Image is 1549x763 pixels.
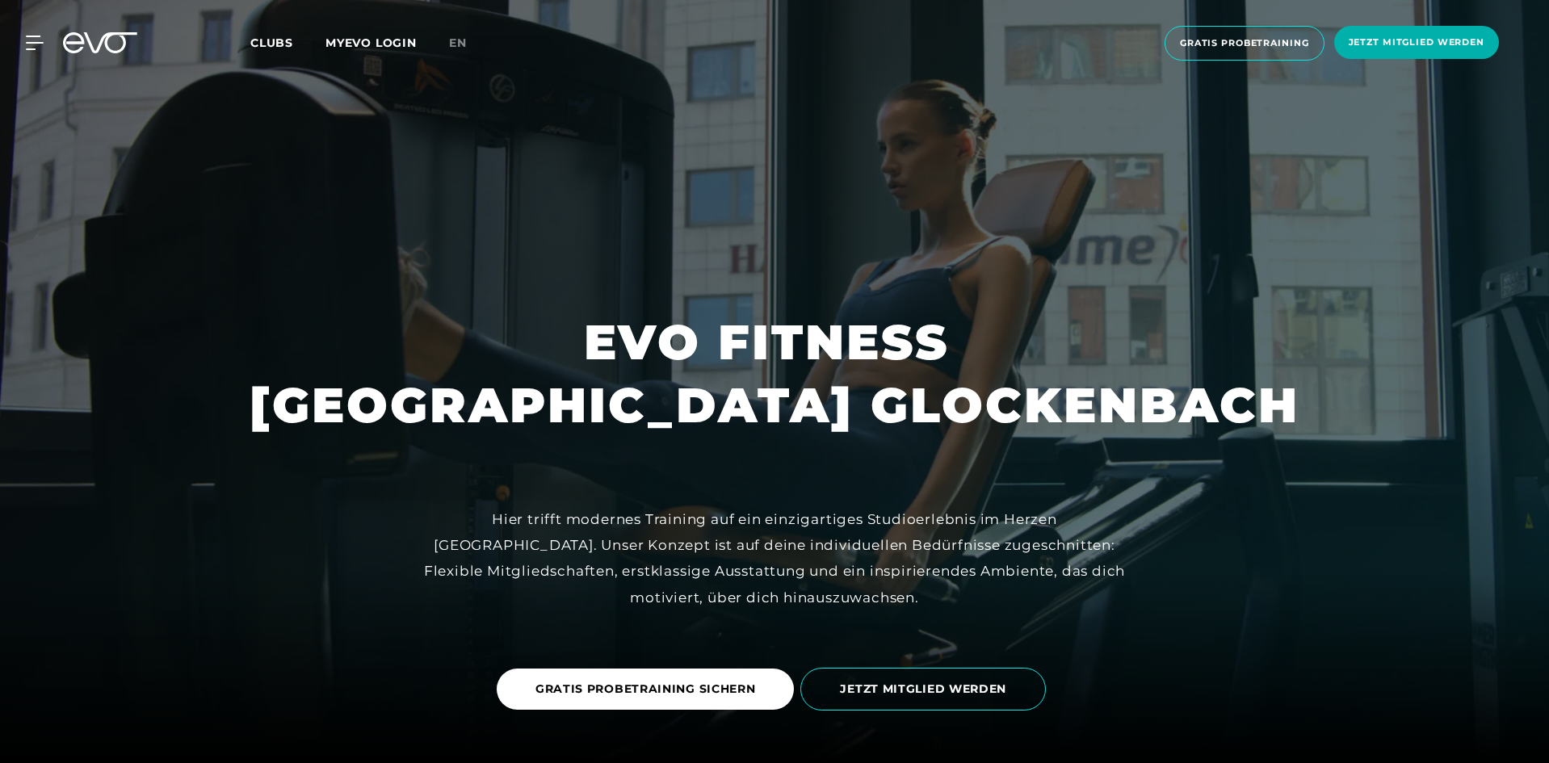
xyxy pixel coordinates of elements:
[250,36,293,50] span: Clubs
[497,656,801,722] a: GRATIS PROBETRAINING SICHERN
[250,35,325,50] a: Clubs
[449,34,486,52] a: en
[411,506,1138,610] div: Hier trifft modernes Training auf ein einzigartiges Studioerlebnis im Herzen [GEOGRAPHIC_DATA]. U...
[535,681,756,698] span: GRATIS PROBETRAINING SICHERN
[1180,36,1309,50] span: Gratis Probetraining
[1329,26,1504,61] a: Jetzt Mitglied werden
[449,36,467,50] span: en
[800,656,1052,723] a: JETZT MITGLIED WERDEN
[840,681,1006,698] span: JETZT MITGLIED WERDEN
[1160,26,1329,61] a: Gratis Probetraining
[325,36,417,50] a: MYEVO LOGIN
[250,311,1299,437] h1: EVO FITNESS [GEOGRAPHIC_DATA] GLOCKENBACH
[1349,36,1484,49] span: Jetzt Mitglied werden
